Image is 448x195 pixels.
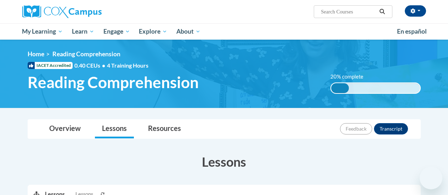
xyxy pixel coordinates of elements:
[28,73,199,92] span: Reading Comprehension
[102,62,105,69] span: •
[17,23,431,40] div: Main menu
[172,23,205,40] a: About
[22,5,102,18] img: Cox Campus
[52,50,120,58] span: Reading Comprehension
[331,83,349,93] div: 20% complete
[320,7,377,16] input: Search Courses
[139,27,167,36] span: Explore
[134,23,172,40] a: Explore
[67,23,99,40] a: Learn
[99,23,135,40] a: Engage
[22,5,150,18] a: Cox Campus
[103,27,130,36] span: Engage
[42,120,88,138] a: Overview
[405,5,426,17] button: Account Settings
[72,27,94,36] span: Learn
[377,7,387,16] button: Search
[18,23,68,40] a: My Learning
[330,73,371,81] label: 20% complete
[392,24,431,39] a: En español
[28,50,44,58] a: Home
[107,62,148,69] span: 4 Training Hours
[95,120,134,138] a: Lessons
[340,123,372,134] button: Feedback
[22,27,63,36] span: My Learning
[28,62,73,69] span: IACET Accredited
[420,167,442,189] iframe: Button to launch messaging window
[374,123,408,134] button: Transcript
[397,28,427,35] span: En español
[141,120,188,138] a: Resources
[176,27,200,36] span: About
[74,62,107,69] span: 0.40 CEUs
[28,153,421,171] h3: Lessons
